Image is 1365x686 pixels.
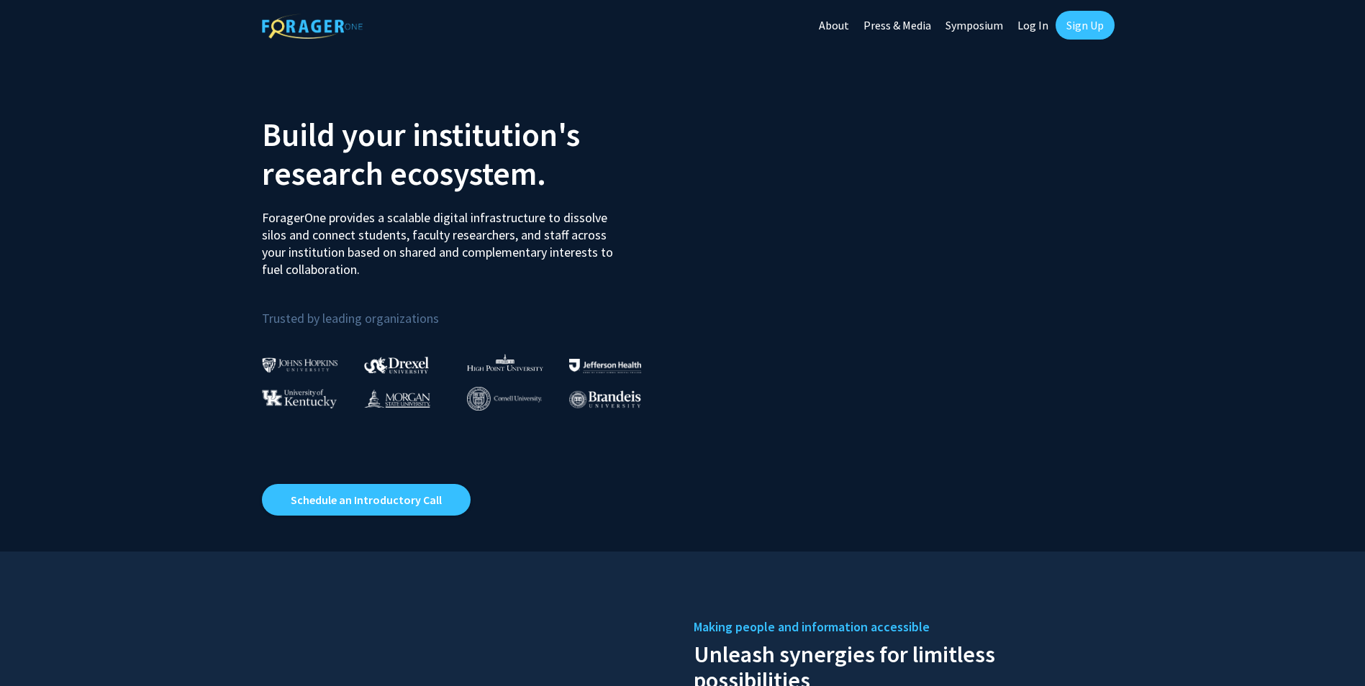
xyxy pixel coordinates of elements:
img: ForagerOne Logo [262,14,363,39]
a: Sign Up [1056,11,1115,40]
img: Morgan State University [364,389,430,408]
img: Cornell University [467,387,542,411]
h2: Build your institution's research ecosystem. [262,115,672,193]
img: Thomas Jefferson University [569,359,641,372]
img: Brandeis University [569,390,641,408]
p: ForagerOne provides a scalable digital infrastructure to dissolve silos and connect students, fac... [262,198,623,278]
img: Drexel University [364,357,429,373]
img: Johns Hopkins University [262,357,338,372]
p: Trusted by leading organizations [262,290,672,329]
img: University of Kentucky [262,389,337,408]
img: High Point University [467,354,543,371]
h5: Making people and information accessible [694,616,1104,638]
a: Opens in a new tab [262,484,471,516]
